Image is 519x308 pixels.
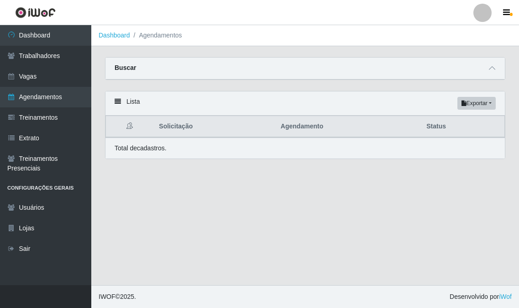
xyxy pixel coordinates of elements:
p: Total de cadastros. [115,143,167,153]
nav: breadcrumb [91,25,519,46]
button: Exportar [457,97,496,110]
span: IWOF [99,293,115,300]
a: Dashboard [99,32,130,39]
li: Agendamentos [130,31,182,40]
img: CoreUI Logo [15,7,56,18]
th: Agendamento [275,116,421,138]
th: Status [421,116,504,138]
strong: Buscar [115,64,136,71]
div: Lista [105,91,505,116]
th: Solicitação [153,116,275,138]
span: Desenvolvido por [450,292,512,302]
a: iWof [499,293,512,300]
span: © 2025 . [99,292,136,302]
